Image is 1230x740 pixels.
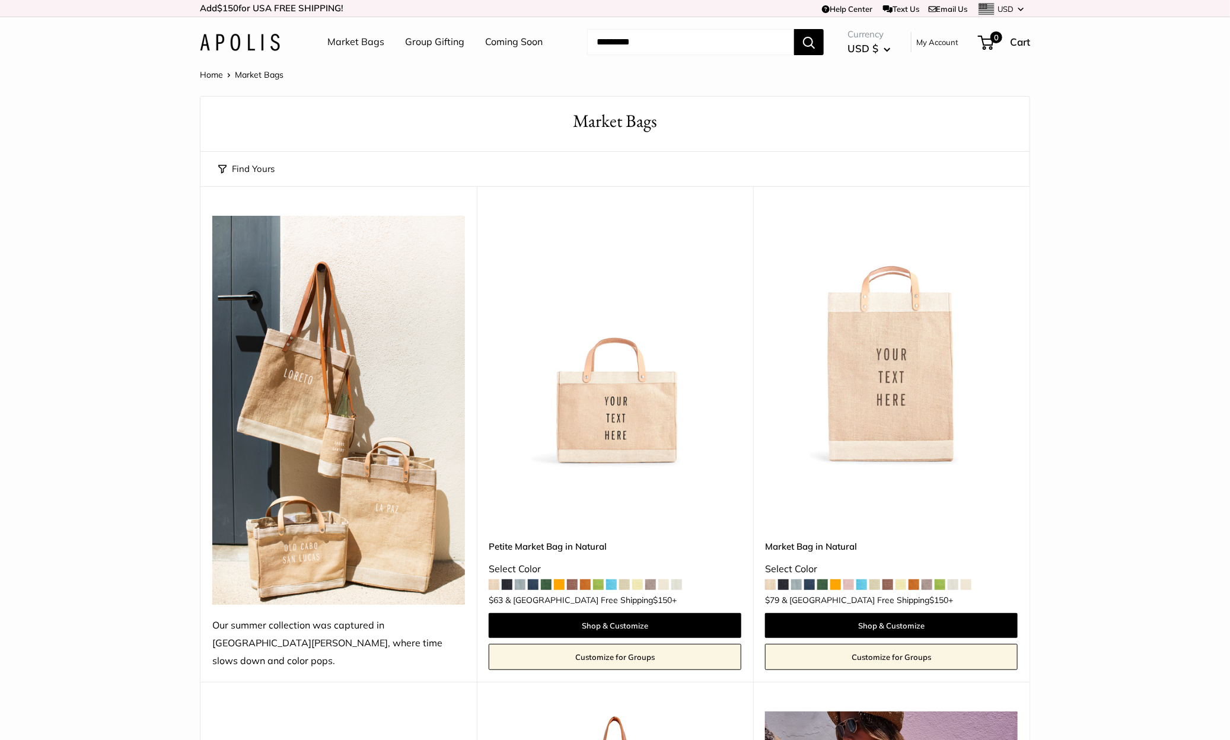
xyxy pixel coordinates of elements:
[235,69,283,80] span: Market Bags
[765,540,1018,553] a: Market Bag in Natural
[765,644,1018,670] a: Customize for Groups
[218,109,1012,134] h1: Market Bags
[847,26,891,43] span: Currency
[765,560,1018,578] div: Select Color
[505,596,677,604] span: & [GEOGRAPHIC_DATA] Free Shipping +
[782,596,953,604] span: & [GEOGRAPHIC_DATA] Free Shipping +
[489,595,503,605] span: $63
[883,4,919,14] a: Text Us
[998,4,1014,14] span: USD
[794,29,824,55] button: Search
[587,29,794,55] input: Search...
[916,35,958,49] a: My Account
[217,2,238,14] span: $150
[1010,36,1030,48] span: Cart
[485,33,543,51] a: Coming Soon
[822,4,872,14] a: Help Center
[212,617,465,670] div: Our summer collection was captured in [GEOGRAPHIC_DATA][PERSON_NAME], where time slows down and c...
[990,31,1002,43] span: 0
[765,216,1018,468] img: Market Bag in Natural
[847,42,878,55] span: USD $
[765,216,1018,468] a: Market Bag in NaturalMarket Bag in Natural
[218,161,275,177] button: Find Yours
[765,613,1018,638] a: Shop & Customize
[489,216,741,468] img: Petite Market Bag in Natural
[489,216,741,468] a: Petite Market Bag in Naturaldescription_Effortless style that elevates every moment
[489,540,741,553] a: Petite Market Bag in Natural
[765,595,779,605] span: $79
[489,644,741,670] a: Customize for Groups
[979,33,1030,52] a: 0 Cart
[327,33,384,51] a: Market Bags
[405,33,464,51] a: Group Gifting
[489,560,741,578] div: Select Color
[200,67,283,82] nav: Breadcrumb
[489,613,741,638] a: Shop & Customize
[200,69,223,80] a: Home
[200,34,280,51] img: Apolis
[212,216,465,605] img: Our summer collection was captured in Todos Santos, where time slows down and color pops.
[653,595,672,605] span: $150
[929,595,948,605] span: $150
[847,39,891,58] button: USD $
[929,4,968,14] a: Email Us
